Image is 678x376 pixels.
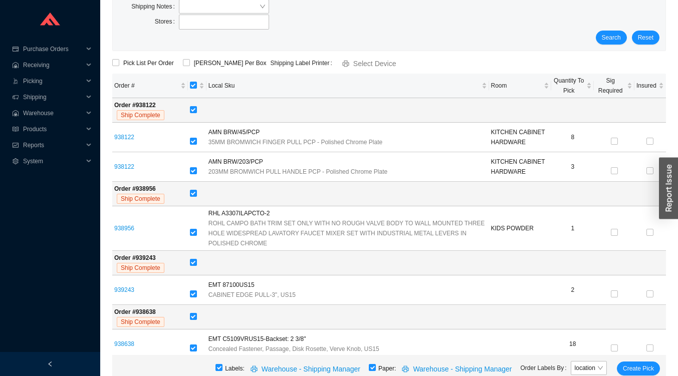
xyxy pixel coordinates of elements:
strong: Order # 938638 [114,308,156,315]
span: Shipping [23,89,83,105]
a: 938122 [114,134,134,141]
span: Warehouse [23,105,83,121]
th: Local Sku sortable [206,74,489,98]
span: Ship Complete [117,317,164,327]
span: RHL A3307ILAPCTO-2 [208,208,270,218]
label: Order Labels By [521,361,571,375]
span: fund [12,142,19,148]
td: 2 [551,275,594,305]
span: Sig Required [596,76,624,96]
a: 939243 [114,286,134,293]
td: KITCHEN CABINET HARDWARE [489,123,552,152]
span: printer [251,365,260,373]
span: Local Sku [208,81,480,91]
span: Warehouse - Shipping Manager [262,363,360,375]
span: Create Pick [623,363,654,373]
span: System [23,153,83,169]
strong: Order # 939243 [114,254,156,261]
span: Search [602,33,621,43]
span: Concealed Fastener, Passage, Disk Rosette, Verve Knob, US15 [208,344,379,354]
span: Warehouse - Shipping Manager [413,363,512,375]
span: CABINET EDGE PULL-3", US15 [208,290,296,300]
th: Quantity To Pick sortable [551,74,594,98]
span: 35MM BROMWICH FINGER PULL PCP - Polished Chrome Plate [208,137,382,147]
span: EMT 87100US15 [208,280,255,290]
span: Room [491,81,542,91]
label: Shipping Label Printer [270,56,336,70]
span: location [575,361,603,374]
span: Reset [638,33,653,43]
span: Ship Complete [117,110,164,120]
td: 18 [551,329,594,359]
span: Ship Complete [117,194,164,204]
span: Receiving [23,57,83,73]
td: KIDS POWDER [489,206,552,251]
span: Purchase Orders [23,41,83,57]
span: [PERSON_NAME] Per Box [190,58,271,68]
th: Insured sortable [634,74,666,98]
td: 1 [551,206,594,251]
span: read [12,126,19,132]
th: Room sortable [489,74,552,98]
td: 3 [551,152,594,182]
th: Sig Required sortable [594,74,634,98]
strong: Order # 938956 [114,185,156,192]
a: 938122 [114,163,134,170]
span: Quantity To Pick [553,76,584,96]
label: Stores [155,15,179,29]
span: printer [402,365,411,373]
span: left [47,361,53,367]
span: EMT C5109VRUS15-Backset: 2 3/8" [208,334,306,344]
span: ROHL CAMPO BATH TRIM SET ONLY WITH NO ROUGH VALVE BODY TO WALL MOUNTED THREE HOLE WIDESPREAD LAVA... [208,218,487,248]
a: 938956 [114,225,134,232]
button: printerSelect Device [336,56,405,70]
td: 8 [551,123,594,152]
strong: Order # 938122 [114,102,156,109]
span: AMN BRW/203/PCP [208,157,263,167]
button: printerWarehouse - Shipping Manager [245,361,369,375]
th: Order # sortable [112,74,188,98]
span: Products [23,121,83,137]
button: Search [596,31,627,45]
span: Pick List Per Order [119,58,178,68]
button: printerWarehouse - Shipping Manager [396,361,520,375]
button: Reset [632,31,659,45]
span: Picking [23,73,83,89]
span: Reports [23,137,83,153]
button: Create Pick [617,361,660,375]
span: setting [12,158,19,164]
span: Ship Complete [117,263,164,273]
a: 938638 [114,340,134,347]
span: Order # [114,81,178,91]
th: [object Object] sortable [188,74,206,98]
span: AMN BRW/45/PCP [208,127,260,137]
span: Insured [636,81,656,91]
span: credit-card [12,46,19,52]
span: 203MM BROMWICH PULL HANDLE PCP - Polished Chrome Plate [208,167,387,177]
td: KITCHEN CABINET HARDWARE [489,152,552,182]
